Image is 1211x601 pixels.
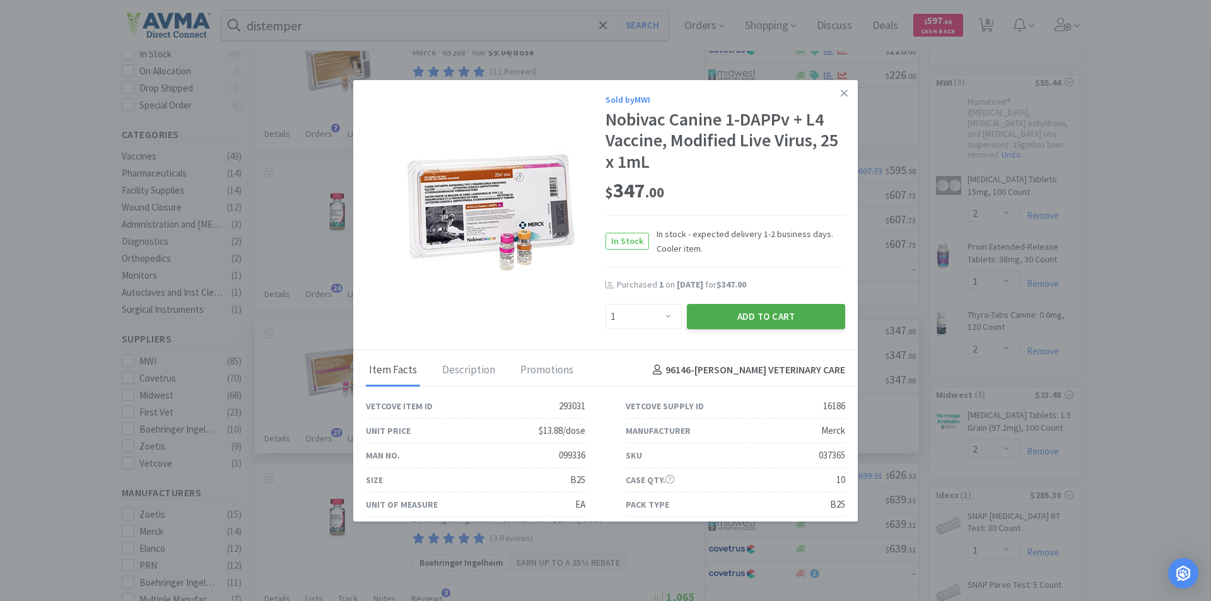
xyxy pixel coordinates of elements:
[677,279,703,290] span: [DATE]
[626,473,674,487] div: Case Qty.
[648,362,845,378] h4: 96146 - [PERSON_NAME] VETERINARY CARE
[605,109,845,173] div: Nobivac Canine 1-DAPPv + L4 Vaccine, Modified Live Virus, 25 x 1mL
[687,304,845,329] button: Add to Cart
[605,93,845,107] div: Sold by MWI
[836,472,845,487] div: 10
[366,448,400,462] div: Man No.
[605,178,664,203] span: 347
[1168,558,1198,588] div: Open Intercom Messenger
[391,146,580,275] img: ab2acda2c5404a56b9cd9e79eb31e8ab_16186.png
[823,399,845,414] div: 16186
[366,424,411,438] div: Unit Price
[626,448,642,462] div: SKU
[821,423,845,438] div: Merck
[559,448,585,463] div: 099336
[539,423,585,438] div: $13.88/dose
[626,498,669,511] div: Pack Type
[645,184,664,201] span: . 00
[626,424,691,438] div: Manufacturer
[366,399,433,413] div: Vetcove Item ID
[575,497,585,512] div: EA
[626,399,704,413] div: Vetcove Supply ID
[439,355,498,387] div: Description
[366,355,420,387] div: Item Facts
[819,448,845,463] div: 037365
[659,279,664,290] span: 1
[366,473,383,487] div: Size
[559,399,585,414] div: 293031
[570,472,585,487] div: B25
[606,233,648,249] span: In Stock
[517,355,576,387] div: Promotions
[605,184,613,201] span: $
[830,497,845,512] div: B25
[617,279,845,291] div: Purchased on for
[649,227,845,255] span: In stock - expected delivery 1-2 business days. Cooler item.
[366,498,438,511] div: Unit of Measure
[717,279,746,290] span: $347.00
